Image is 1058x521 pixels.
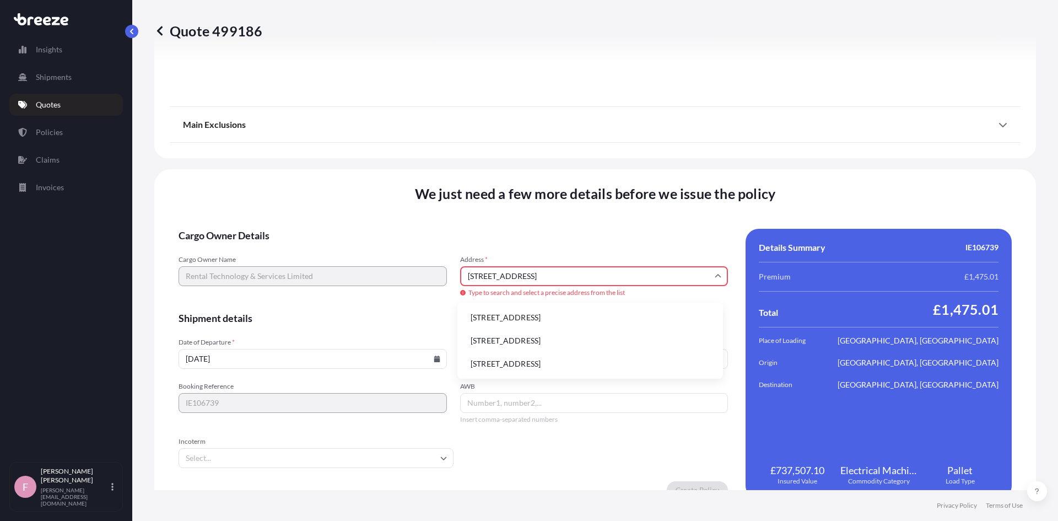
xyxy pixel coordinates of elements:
[9,121,123,143] a: Policies
[36,154,60,165] p: Claims
[460,393,728,413] input: Number1, number2,...
[946,477,975,486] span: Load Type
[759,271,791,282] span: Premium
[9,66,123,88] a: Shipments
[23,481,28,492] span: F
[759,335,821,346] span: Place of Loading
[838,335,998,346] span: [GEOGRAPHIC_DATA], [GEOGRAPHIC_DATA]
[9,149,123,171] a: Claims
[179,393,447,413] input: Your internal reference
[36,99,61,110] p: Quotes
[179,229,728,242] span: Cargo Owner Details
[759,307,778,318] span: Total
[759,379,821,390] span: Destination
[36,44,62,55] p: Insights
[41,487,109,507] p: [PERSON_NAME][EMAIL_ADDRESS][DOMAIN_NAME]
[667,481,728,499] button: Create Policy
[36,127,63,138] p: Policies
[838,357,998,368] span: [GEOGRAPHIC_DATA], [GEOGRAPHIC_DATA]
[179,349,447,369] input: dd/mm/yyyy
[179,255,447,264] span: Cargo Owner Name
[840,464,917,477] span: Electrical Machinery and Equipment
[462,330,719,351] li: [STREET_ADDRESS]
[986,501,1023,510] a: Terms of Use
[179,382,447,391] span: Booking Reference
[36,72,72,83] p: Shipments
[36,182,64,193] p: Invoices
[460,382,728,391] span: AWB
[9,94,123,116] a: Quotes
[179,448,454,468] input: Select...
[759,242,825,253] span: Details Summary
[937,501,977,510] a: Privacy Policy
[154,22,262,40] p: Quote 499186
[460,266,728,286] input: Cargo owner address
[838,379,998,390] span: [GEOGRAPHIC_DATA], [GEOGRAPHIC_DATA]
[676,485,719,496] p: Create Policy
[462,353,719,374] li: [STREET_ADDRESS]
[460,255,728,264] span: Address
[848,477,910,486] span: Commodity Category
[759,357,821,368] span: Origin
[778,477,817,486] span: Insured Value
[965,242,998,253] span: IE106739
[462,307,719,328] li: [STREET_ADDRESS]
[460,415,728,424] span: Insert comma-separated numbers
[415,185,776,202] span: We just need a few more details before we issue the policy
[460,288,728,297] span: Type to search and select a precise address from the list
[179,437,454,446] span: Incoterm
[947,464,973,477] span: Pallet
[9,39,123,61] a: Insights
[183,119,246,130] span: Main Exclusions
[179,338,447,347] span: Date of Departure
[770,464,824,477] span: £737,507.10
[933,300,998,318] span: £1,475.01
[41,467,109,485] p: [PERSON_NAME] [PERSON_NAME]
[179,311,728,325] span: Shipment details
[9,176,123,198] a: Invoices
[183,111,1007,138] div: Main Exclusions
[964,271,998,282] span: £1,475.01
